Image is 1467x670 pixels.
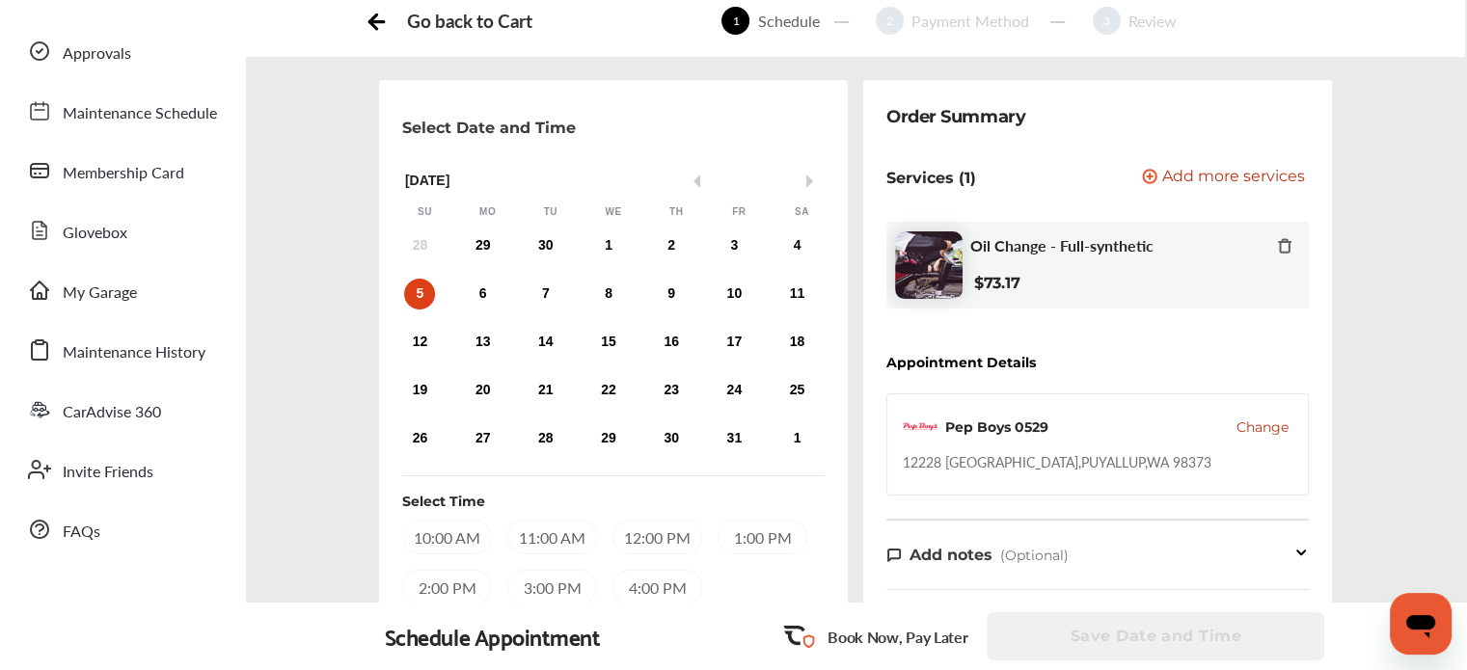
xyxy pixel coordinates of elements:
div: Order Summary [886,103,1025,130]
div: Choose Friday, October 24th, 2025 [719,375,749,406]
div: Choose Tuesday, October 28th, 2025 [530,423,561,454]
button: Previous Month [687,174,700,188]
div: Schedule [749,10,827,32]
div: month 2025-10 [389,227,829,458]
div: Choose Monday, October 13th, 2025 [468,327,499,358]
span: 1 [721,7,749,35]
a: Glovebox [17,205,227,255]
div: Choose Monday, October 20th, 2025 [468,375,499,406]
div: Sa [792,205,811,219]
button: Add more services [1142,169,1305,187]
a: CarAdvise 360 [17,385,227,435]
iframe: Button to launch messaging window [1390,593,1452,655]
div: 3:00 PM [507,570,597,604]
div: 4:00 PM [612,570,702,604]
div: Choose Thursday, October 23rd, 2025 [656,375,687,406]
div: Choose Tuesday, October 14th, 2025 [530,327,561,358]
div: Payment Method [904,10,1037,32]
div: Choose Wednesday, October 29th, 2025 [593,423,624,454]
div: Go back to Cart [407,10,531,32]
div: Choose Sunday, October 5th, 2025 [404,279,435,309]
div: [DATE] [394,173,833,189]
div: Su [415,205,434,219]
span: 3 [1093,7,1121,35]
div: 12:00 PM [612,520,702,554]
span: 2 [876,7,904,35]
div: Choose Friday, October 10th, 2025 [719,279,749,309]
span: Oil Change - Full-synthetic [970,236,1154,255]
div: Review [1121,10,1184,32]
div: Choose Thursday, October 30th, 2025 [656,423,687,454]
div: Choose Wednesday, October 8th, 2025 [593,279,624,309]
div: Choose Sunday, October 26th, 2025 [404,423,435,454]
div: Choose Friday, October 3rd, 2025 [719,230,749,261]
div: Tu [541,205,560,219]
div: Choose Saturday, October 4th, 2025 [781,230,812,261]
div: Choose Wednesday, October 1st, 2025 [593,230,624,261]
span: Approvals [63,41,131,67]
div: Choose Monday, October 6th, 2025 [468,279,499,309]
button: Change [1236,417,1289,437]
div: Fr [729,205,748,219]
button: Next Month [806,174,820,188]
a: Approvals [17,26,227,76]
img: note-icon.db9493fa.svg [886,547,902,563]
a: FAQs [17,504,227,554]
div: 11:00 AM [507,520,597,554]
a: Maintenance Schedule [17,86,227,136]
div: Not available Sunday, September 28th, 2025 [404,230,435,261]
span: Membership Card [63,161,184,186]
div: Choose Thursday, October 9th, 2025 [656,279,687,309]
div: Choose Saturday, October 25th, 2025 [781,375,812,406]
div: 10:00 AM [402,520,492,554]
span: Invite Friends [63,460,153,485]
div: Choose Saturday, October 11th, 2025 [781,279,812,309]
span: Add more services [1162,169,1305,187]
div: Choose Monday, October 27th, 2025 [468,423,499,454]
span: Glovebox [63,221,127,246]
div: Choose Sunday, October 12th, 2025 [404,327,435,358]
span: Add notes [910,546,992,564]
div: Choose Wednesday, October 22nd, 2025 [593,375,624,406]
img: logo-pepboys.png [903,410,937,444]
div: Th [666,205,686,219]
span: FAQs [63,520,100,545]
span: My Garage [63,281,137,306]
div: Choose Tuesday, October 21st, 2025 [530,375,561,406]
div: Choose Monday, September 29th, 2025 [468,230,499,261]
a: Maintenance History [17,325,227,375]
span: Maintenance History [63,340,205,365]
div: 2:00 PM [402,570,492,604]
div: Choose Friday, October 31st, 2025 [719,423,749,454]
p: Select Date and Time [402,119,576,137]
p: Book Now, Pay Later [828,626,967,648]
div: Select Time [402,492,485,511]
div: Choose Tuesday, October 7th, 2025 [530,279,561,309]
div: Choose Friday, October 17th, 2025 [719,327,749,358]
span: CarAdvise 360 [63,400,161,425]
a: My Garage [17,265,227,315]
div: Choose Wednesday, October 15th, 2025 [593,327,624,358]
b: $73.17 [974,274,1019,292]
a: Membership Card [17,146,227,196]
img: oil-change-thumb.jpg [895,231,963,299]
div: Appointment Details [886,355,1036,370]
div: Schedule Appointment [385,623,601,650]
div: We [604,205,623,219]
div: Choose Saturday, October 18th, 2025 [781,327,812,358]
div: 1:00 PM [718,520,807,554]
span: Maintenance Schedule [63,101,217,126]
span: (Optional) [1000,547,1069,564]
a: Add more services [1142,169,1309,187]
div: Choose Tuesday, September 30th, 2025 [530,230,561,261]
div: Mo [478,205,498,219]
div: Pep Boys 0529 [945,417,1048,437]
div: Choose Saturday, November 1st, 2025 [781,423,812,454]
div: 12228 [GEOGRAPHIC_DATA] , PUYALLUP , WA 98373 [903,452,1211,471]
div: Choose Thursday, October 16th, 2025 [656,327,687,358]
a: Invite Friends [17,444,227,495]
div: Choose Thursday, October 2nd, 2025 [656,230,687,261]
div: Choose Sunday, October 19th, 2025 [404,375,435,406]
p: Services (1) [886,169,976,187]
